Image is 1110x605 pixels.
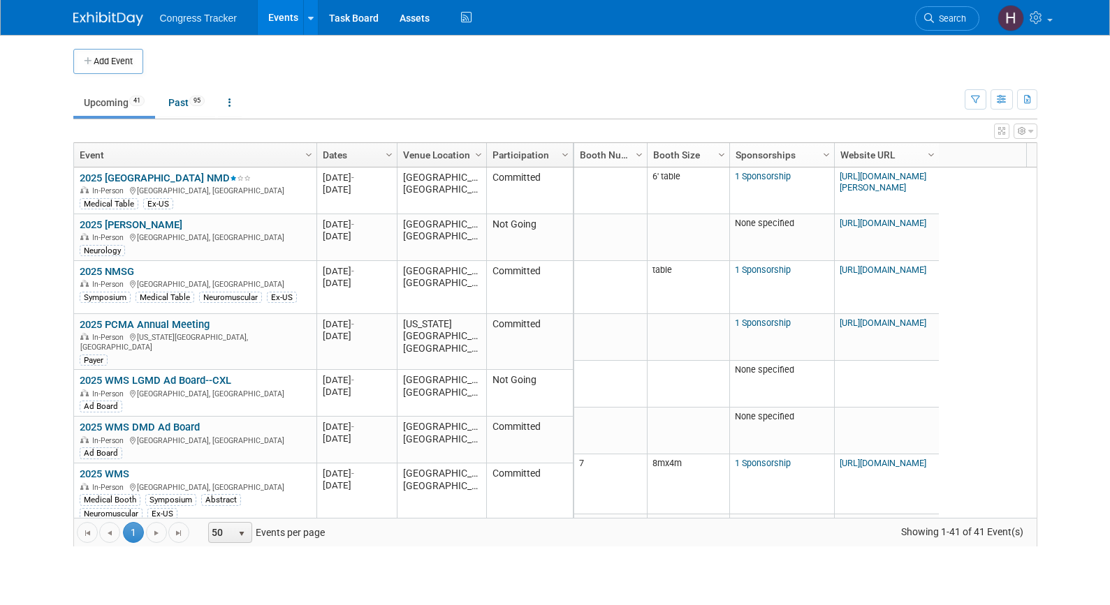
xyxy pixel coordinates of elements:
span: None specified [735,411,794,421]
td: Not Going [486,370,573,417]
a: Column Settings [819,143,834,164]
a: Booth Number [580,143,638,167]
div: Medical Booth [80,494,140,505]
img: In-Person Event [80,186,89,193]
div: [DATE] [323,479,390,491]
div: Neuromuscular [199,292,262,303]
a: Column Settings [557,143,573,164]
span: - [351,172,354,183]
a: Column Settings [714,143,729,164]
span: select [236,528,247,539]
a: Column Settings [923,143,939,164]
a: Dates [323,143,388,167]
a: Go to the previous page [99,522,120,543]
span: 41 [129,96,145,106]
a: Column Settings [471,143,486,164]
td: [GEOGRAPHIC_DATA], [GEOGRAPHIC_DATA] [397,167,486,214]
td: Committed [486,167,573,214]
td: [GEOGRAPHIC_DATA], [GEOGRAPHIC_DATA] [397,463,486,523]
td: Committed [486,417,573,463]
td: 7 [574,454,647,514]
img: In-Person Event [80,483,89,490]
span: In-Person [92,436,128,445]
td: Committed [486,463,573,523]
a: Venue Location [403,143,477,167]
span: None specified [735,364,794,375]
a: [URL][DOMAIN_NAME] [840,458,926,468]
a: Search [915,6,979,31]
div: [GEOGRAPHIC_DATA], [GEOGRAPHIC_DATA] [80,434,310,446]
a: [URL][DOMAIN_NAME] [840,318,926,328]
div: [DATE] [323,433,390,445]
td: Committed [486,314,573,370]
span: Column Settings [384,149,395,160]
span: In-Person [92,186,128,195]
span: Go to the first page [82,528,93,539]
img: In-Person Event [80,333,89,340]
span: Showing 1-41 of 41 Event(s) [888,522,1036,541]
td: 6' table [647,167,729,214]
span: Column Settings [634,149,645,160]
a: Go to the first page [77,522,98,543]
div: Medical Table [136,292,194,303]
img: ExhibitDay [73,12,143,26]
div: Payer [80,354,108,366]
a: 2025 [GEOGRAPHIC_DATA] NMD [80,172,251,184]
span: In-Person [92,483,128,492]
div: Medical Table [80,198,138,209]
div: [GEOGRAPHIC_DATA], [GEOGRAPHIC_DATA] [80,481,310,493]
span: - [351,468,354,479]
a: Sponsorships [736,143,825,167]
a: 2025 WMS DMD Ad Board [80,421,200,433]
span: Go to the previous page [104,528,115,539]
td: [US_STATE][GEOGRAPHIC_DATA], [GEOGRAPHIC_DATA] [397,314,486,370]
a: [URL][DOMAIN_NAME] [840,218,926,228]
div: Neuromuscular [80,508,143,519]
a: Column Settings [381,143,397,164]
a: 1 Sponsorship [735,264,791,275]
div: [DATE] [323,218,390,230]
div: [DATE] [323,330,390,342]
a: 2025 WMS [80,468,129,480]
span: - [351,266,354,276]
div: [US_STATE][GEOGRAPHIC_DATA], [GEOGRAPHIC_DATA] [80,331,310,352]
span: In-Person [92,333,128,342]
div: [DATE] [323,421,390,433]
span: - [351,219,354,230]
a: Website URL [840,143,930,167]
span: Search [934,13,966,24]
span: 1 [123,522,144,543]
span: In-Person [92,389,128,398]
td: [GEOGRAPHIC_DATA], [GEOGRAPHIC_DATA] [397,261,486,314]
a: Upcoming41 [73,89,155,116]
a: Past95 [158,89,215,116]
a: Column Settings [631,143,647,164]
a: 2025 WMS LGMD Ad Board--CXL [80,374,231,387]
a: 1 Sponsorship [735,171,791,181]
a: 2025 NMSG [80,265,134,278]
span: Column Settings [716,149,727,160]
span: Go to the last page [173,528,184,539]
td: table [647,261,729,314]
div: [GEOGRAPHIC_DATA], [GEOGRAPHIC_DATA] [80,278,310,290]
img: In-Person Event [80,389,89,396]
span: 50 [209,523,233,542]
td: [GEOGRAPHIC_DATA], [GEOGRAPHIC_DATA] [397,417,486,463]
div: Ex-US [143,198,173,209]
div: [GEOGRAPHIC_DATA], [GEOGRAPHIC_DATA] [80,231,310,243]
div: [DATE] [323,318,390,330]
span: Column Settings [926,149,937,160]
div: Ex-US [267,292,297,303]
div: [GEOGRAPHIC_DATA], [GEOGRAPHIC_DATA] [80,184,310,196]
button: Add Event [73,49,143,74]
td: [GEOGRAPHIC_DATA], [GEOGRAPHIC_DATA] [397,214,486,261]
div: Abstract [201,494,241,505]
span: In-Person [92,233,128,242]
span: Events per page [190,522,339,543]
span: None specified [735,218,794,228]
div: [DATE] [323,277,390,289]
span: Column Settings [560,149,571,160]
div: [GEOGRAPHIC_DATA], [GEOGRAPHIC_DATA] [80,387,310,399]
td: B16 [574,514,647,561]
span: - [351,375,354,385]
